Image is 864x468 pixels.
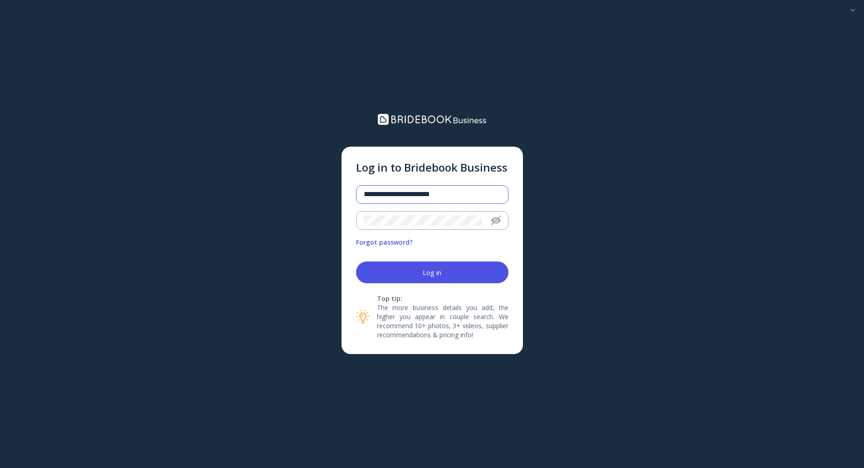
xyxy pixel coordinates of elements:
[356,261,508,283] button: Log in
[423,269,441,276] div: Log in
[356,161,508,174] h4: Log in to Bridebook Business
[377,294,508,303] span: Top tip:
[356,238,413,247] a: Forgot password?
[377,294,508,340] div: The more business details you add, the higher you appear in couple search. We recommend 10+ photo...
